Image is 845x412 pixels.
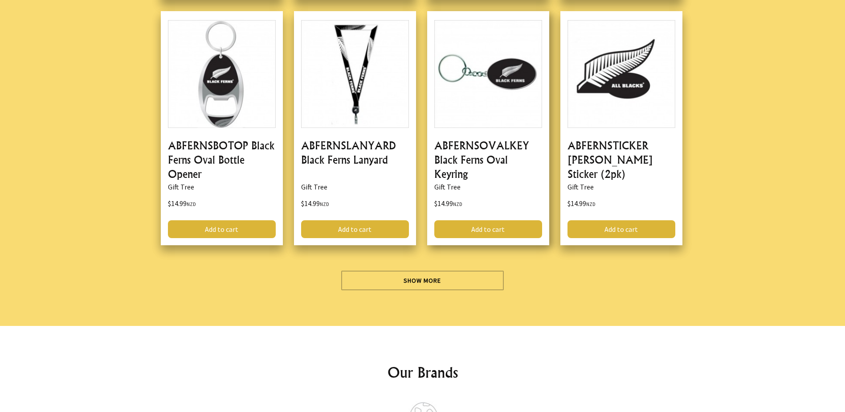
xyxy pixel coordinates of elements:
a: Add to cart [168,220,276,238]
a: Show More [341,271,504,290]
a: Add to cart [567,220,675,238]
h2: Our Brands [159,362,686,383]
a: Add to cart [434,220,542,238]
a: Add to cart [301,220,409,238]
